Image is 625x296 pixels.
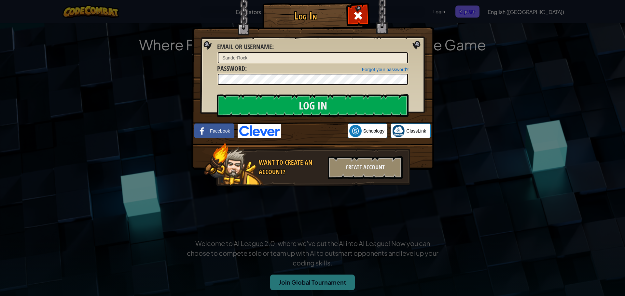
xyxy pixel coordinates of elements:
[196,125,208,137] img: facebook_small.png
[217,64,247,73] label: :
[363,128,384,134] span: Schoology
[349,125,362,137] img: schoology.png
[217,42,274,52] label: :
[392,125,405,137] img: classlink-logo-small.png
[217,64,245,73] span: Password
[210,128,230,134] span: Facebook
[238,124,281,138] img: clever-logo-blue.png
[281,124,348,138] iframe: Sign in with Google Button
[217,94,409,117] input: Log In
[259,158,324,176] div: Want to create an account?
[328,156,403,179] div: Create Account
[406,128,426,134] span: ClassLink
[264,10,347,21] h1: Log In
[362,67,409,72] a: Forgot your password?
[217,42,272,51] span: Email or Username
